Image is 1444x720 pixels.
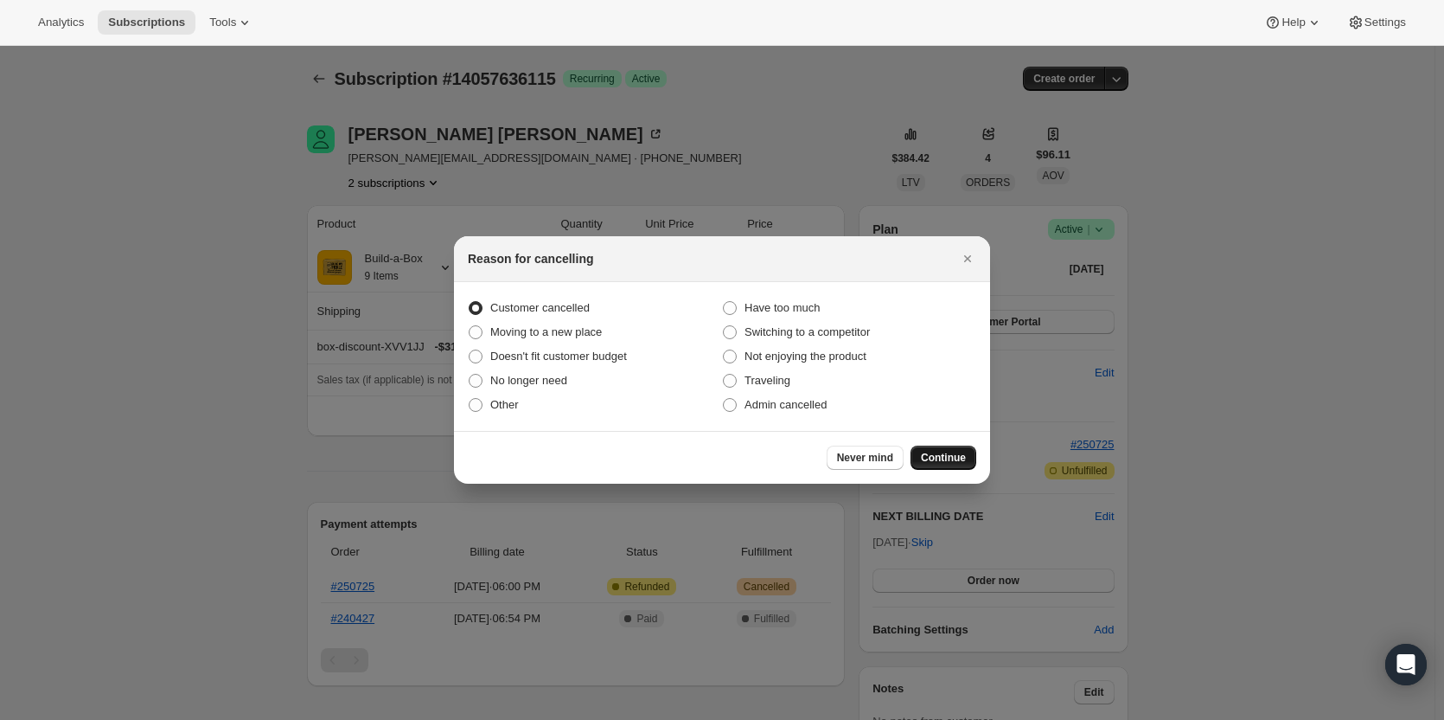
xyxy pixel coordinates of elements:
button: Tools [199,10,264,35]
span: Customer cancelled [490,301,590,314]
span: Admin cancelled [744,398,827,411]
span: Subscriptions [108,16,185,29]
button: Close [955,247,980,271]
button: Continue [910,446,976,470]
span: Moving to a new place [490,325,602,338]
span: Tools [209,16,236,29]
button: Never mind [827,446,904,470]
span: Doesn't fit customer budget [490,350,627,363]
div: Open Intercom Messenger [1385,644,1427,685]
span: Help [1281,16,1305,29]
button: Settings [1337,10,1416,35]
span: Have too much [744,301,820,314]
span: Other [490,398,519,411]
button: Subscriptions [98,10,195,35]
button: Analytics [28,10,94,35]
button: Help [1254,10,1332,35]
span: Not enjoying the product [744,350,866,363]
span: Switching to a competitor [744,325,870,338]
span: Settings [1364,16,1406,29]
span: Continue [921,451,966,465]
span: Traveling [744,374,790,387]
span: Analytics [38,16,84,29]
span: No longer need [490,374,567,387]
span: Never mind [837,451,893,465]
h2: Reason for cancelling [468,250,593,267]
